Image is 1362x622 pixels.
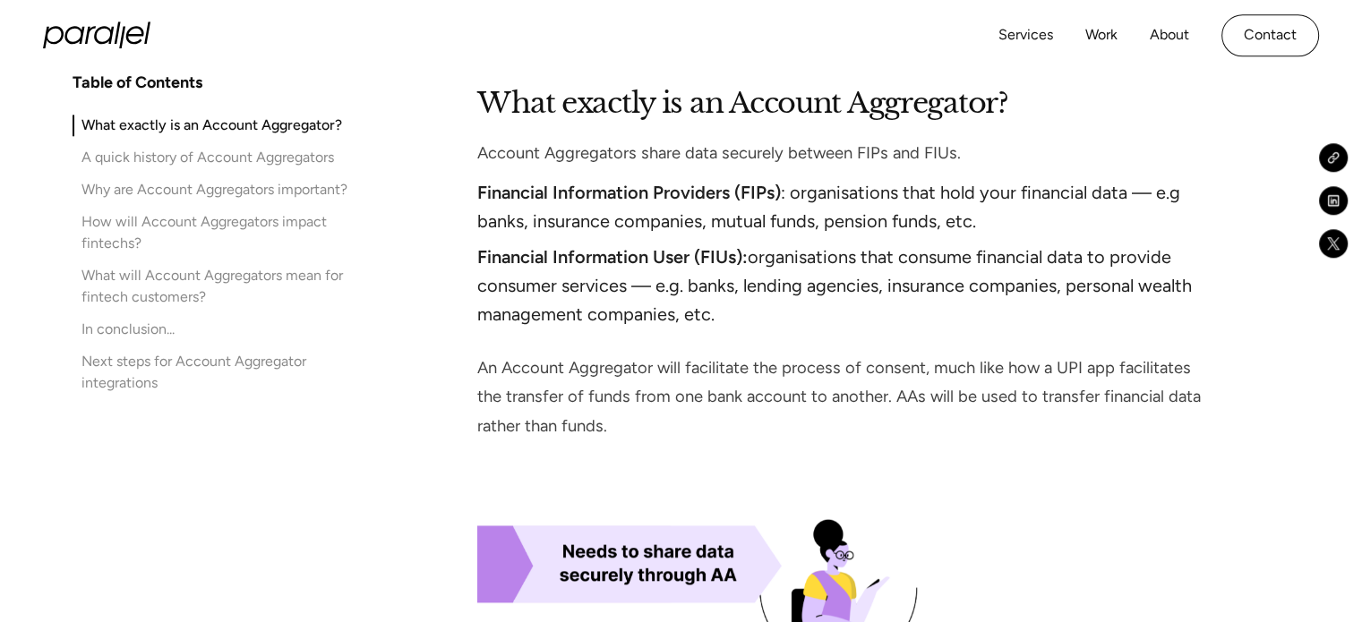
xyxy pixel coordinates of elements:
[477,354,1206,440] p: An Account Aggregator will facilitate the process of consent, much like how a UPI app facilitates...
[73,179,355,200] a: Why are Account Aggregators important?
[81,319,175,340] div: In conclusion...
[81,265,355,308] div: What will Account Aggregators mean for fintech customers?
[81,115,342,136] div: What exactly is an Account Aggregator?
[73,211,355,254] a: How will Account Aggregators impact fintechs?
[1085,22,1118,48] a: Work
[477,182,781,203] strong: Financial Information Providers (FIPs)
[477,246,748,268] strong: Financial Information User (FIUs):
[81,211,355,254] div: How will Account Aggregators impact fintechs?
[43,21,150,48] a: home
[477,81,1206,124] h2: What exactly is an Account Aggregator?
[1150,22,1189,48] a: About
[73,72,202,93] h4: Table of Contents
[1221,14,1319,56] a: Contact
[477,178,1206,235] li: : organisations that hold your financial data — e.g banks, insurance companies, mutual funds, pen...
[73,265,355,308] a: What will Account Aggregators mean for fintech customers?
[477,139,1206,167] p: Account Aggregators share data securely between FIPs and FIUs.
[73,351,355,394] a: Next steps for Account Aggregator integrations
[73,147,355,168] a: A quick history of Account Aggregators
[73,319,355,340] a: In conclusion...
[73,115,355,136] a: What exactly is an Account Aggregator?
[998,22,1053,48] a: Services
[81,179,347,200] div: Why are Account Aggregators important?
[81,351,355,394] div: Next steps for Account Aggregator integrations
[477,243,1206,328] li: organisations that consume financial data to provide consumer services — e.g. banks, lending agen...
[81,147,334,168] div: A quick history of Account Aggregators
